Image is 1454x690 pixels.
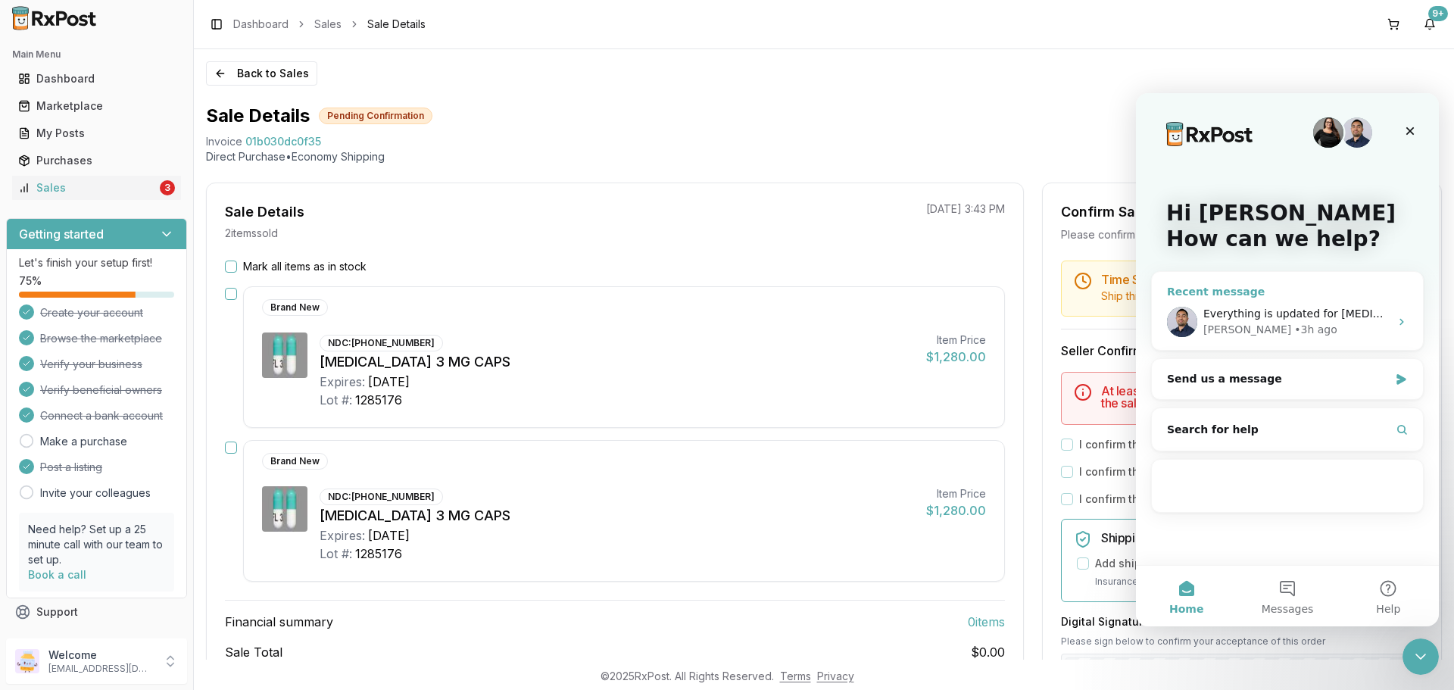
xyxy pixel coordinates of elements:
div: Purchases [18,153,175,168]
div: Sale Details [225,201,304,223]
label: I confirm that the 0 selected items are in stock and ready to ship [1079,437,1416,452]
span: 01b030dc0f35 [245,134,321,149]
a: My Posts [12,120,181,147]
p: Please sign below to confirm your acceptance of this order [1061,635,1423,648]
div: My Posts [18,126,175,141]
button: Search for help [22,321,281,351]
h3: Seller Confirmation [1061,342,1423,360]
label: Mark all items as in stock [243,259,367,274]
p: Insurance covers loss, damage, or theft during transit. [1095,574,1410,589]
div: Marketplace [18,98,175,114]
div: 3 [160,180,175,195]
a: Sales [314,17,342,32]
p: Let's finish your setup first! [19,255,174,270]
span: Feedback [36,632,88,647]
h5: At least one item must be marked as in stock to confirm the sale. [1101,385,1410,409]
img: RxPost Logo [6,6,103,30]
span: Home [33,510,67,521]
div: Send us a message [31,278,253,294]
div: Close [261,24,288,52]
a: Marketplace [12,92,181,120]
div: NDC: [PHONE_NUMBER] [320,335,443,351]
span: Browse the marketplace [40,331,162,346]
h3: Digital Signature [1061,614,1423,629]
button: Dashboard [6,67,187,91]
nav: breadcrumb [233,17,426,32]
a: Dashboard [233,17,289,32]
div: Brand New [262,453,328,470]
div: Item Price [926,333,986,348]
p: Direct Purchase • Economy Shipping [206,149,1442,164]
div: Sales [18,180,157,195]
p: Welcome [48,648,154,663]
img: Vraylar 3 MG CAPS [262,333,307,378]
span: Sale Total [225,643,282,661]
a: Dashboard [12,65,181,92]
p: 2 item s sold [225,226,278,241]
h3: Getting started [19,225,104,243]
button: Feedback [6,626,187,653]
div: Brand New [262,299,328,316]
button: Sales3 [6,176,187,200]
div: Please confirm you have all items in stock before proceeding [1061,227,1423,242]
span: Sale Details [367,17,426,32]
span: Search for help [31,329,123,345]
div: Confirm Sale [1061,201,1147,223]
p: [DATE] 3:43 PM [926,201,1005,217]
div: Lot #: [320,391,352,409]
div: [DATE] [368,526,410,545]
span: Post a listing [40,460,102,475]
button: Back to Sales [206,61,317,86]
div: 9+ [1428,6,1448,21]
button: My Posts [6,121,187,145]
div: NDC: [PHONE_NUMBER] [320,489,443,505]
div: [MEDICAL_DATA] 3 MG CAPS [320,351,914,373]
div: Invoice [206,134,242,149]
img: User avatar [15,649,39,673]
div: Expires: [320,526,365,545]
label: I confirm that all 0 selected items match the listed condition [1079,464,1392,479]
p: Need help? Set up a 25 minute call with our team to set up. [28,522,165,567]
div: [MEDICAL_DATA] 3 MG CAPS [320,505,914,526]
label: Add shipping insurance for $0.00 ( 1.5 % of order value) [1095,556,1384,571]
div: Send us a message [15,265,288,307]
div: $1,280.00 [926,348,986,366]
div: Lot #: [320,545,352,563]
iframe: Intercom live chat [1403,638,1439,675]
a: Invite your colleagues [40,485,151,501]
iframe: Intercom live chat [1136,93,1439,626]
div: 1285176 [355,545,402,563]
button: Marketplace [6,94,187,118]
span: 75 % [19,273,42,289]
span: 0 item s [968,613,1005,631]
span: Financial summary [225,613,333,631]
span: $0.00 [971,643,1005,661]
div: • 3h ago [158,229,201,245]
a: Make a purchase [40,434,127,449]
h2: Main Menu [12,48,181,61]
div: Item Price [926,486,986,501]
button: 9+ [1418,12,1442,36]
div: Pending Confirmation [319,108,432,124]
div: $1,280.00 [926,501,986,520]
span: Connect a bank account [40,408,163,423]
div: Expires: [320,373,365,391]
h5: Time Sensitive [1101,273,1410,286]
a: Book a call [28,568,86,581]
div: [DATE] [368,373,410,391]
span: Verify your business [40,357,142,372]
button: Support [6,598,187,626]
h5: Shipping Insurance [1101,532,1410,544]
button: Help [202,473,303,533]
span: Help [240,510,264,521]
span: Verify beneficial owners [40,382,162,398]
div: [PERSON_NAME] [67,229,155,245]
span: Ship this package by end of day [DATE] . [1101,289,1306,302]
